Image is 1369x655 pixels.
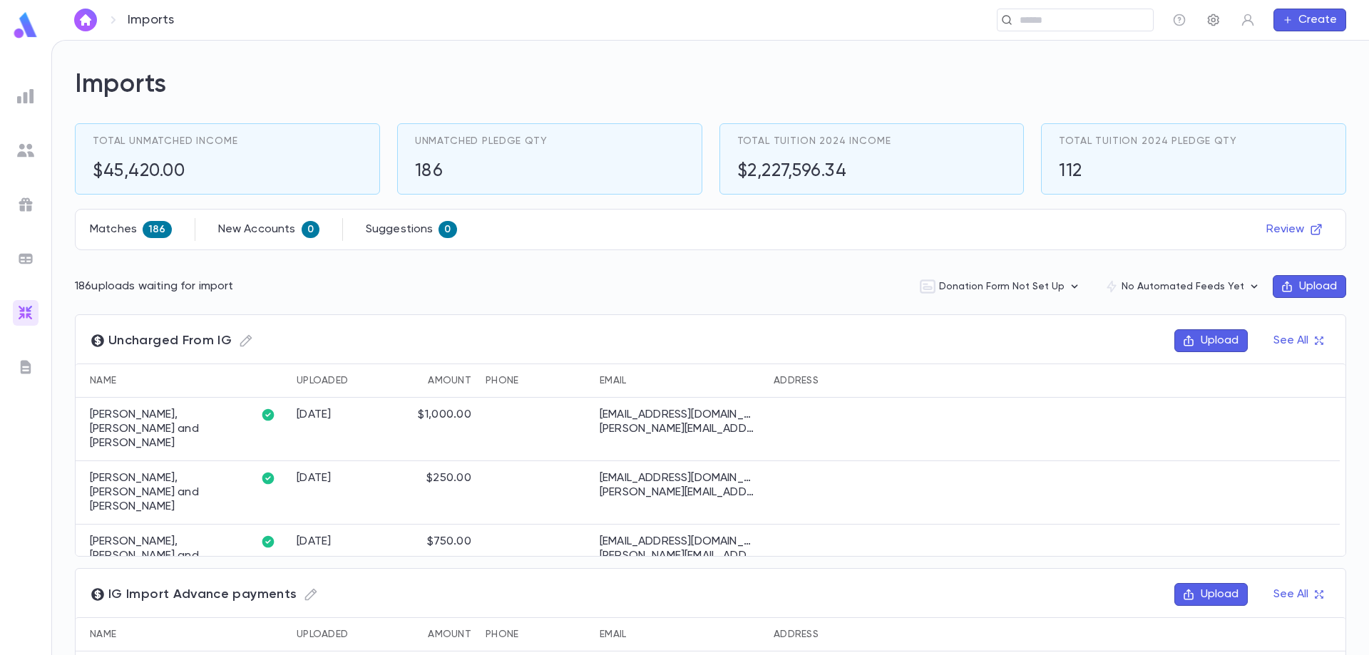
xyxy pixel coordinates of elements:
[77,14,94,26] img: home_white.a664292cf8c1dea59945f0da9f25487c.svg
[297,363,348,398] div: Uploaded
[297,535,332,549] div: 9/10/2025
[90,329,257,352] span: Uncharged From IG
[90,222,137,237] p: Matches
[428,617,471,651] div: Amount
[1093,273,1273,300] button: No Automated Feeds Yet
[908,273,1093,300] button: Donation Form Not Set Up
[1273,9,1346,31] button: Create
[486,363,518,398] div: Phone
[478,617,593,651] div: Phone
[737,135,891,147] span: Total Tuition 2024 Income
[297,617,348,651] div: Uploaded
[600,535,757,549] p: [EMAIL_ADDRESS][DOMAIN_NAME]
[90,408,247,450] p: [PERSON_NAME], [PERSON_NAME] and [PERSON_NAME]
[1059,161,1082,182] h5: 112
[593,363,766,398] div: Email
[90,617,116,651] div: Name
[76,363,254,398] div: Name
[600,617,626,651] div: Email
[396,617,478,651] div: Amount
[766,617,1016,651] div: Address
[76,617,254,651] div: Name
[17,359,34,376] img: letters_grey.7941b92b52307dd3b8a917253454ce1c.svg
[766,363,1016,398] div: Address
[774,617,819,651] div: Address
[600,422,757,436] p: [PERSON_NAME][EMAIL_ADDRESS][DOMAIN_NAME]
[17,142,34,159] img: students_grey.60c7aba0da46da39d6d829b817ac14fc.svg
[1174,583,1248,606] button: Upload
[396,363,478,398] div: Amount
[289,363,396,398] div: Uploaded
[93,161,185,182] h5: $45,420.00
[593,617,766,651] div: Email
[17,250,34,267] img: batches_grey.339ca447c9d9533ef1741baa751efc33.svg
[427,535,471,549] div: $750.00
[774,363,819,398] div: Address
[143,224,171,235] span: 186
[90,471,247,514] p: [PERSON_NAME], [PERSON_NAME] and [PERSON_NAME]
[90,363,116,398] div: Name
[75,69,1346,100] h2: Imports
[439,224,456,235] span: 0
[90,535,247,577] p: [PERSON_NAME], [PERSON_NAME] and [PERSON_NAME]
[1265,583,1331,606] button: See All
[75,279,234,294] p: 186 uploads waiting for import
[737,161,847,182] h5: $2,227,596.34
[600,549,757,563] p: [PERSON_NAME][EMAIL_ADDRESS][DOMAIN_NAME]
[11,11,40,39] img: logo
[289,617,396,651] div: Uploaded
[478,363,593,398] div: Phone
[17,196,34,213] img: campaigns_grey.99e729a5f7ee94e3726e6486bddda8f1.svg
[297,408,332,422] div: 9/10/2025
[297,471,332,485] div: 9/10/2025
[218,222,296,237] p: New Accounts
[415,135,548,147] span: Unmatched Pledge Qty
[428,363,471,398] div: Amount
[302,224,319,235] span: 0
[486,617,518,651] div: Phone
[418,408,471,422] div: $1,000.00
[1258,218,1331,241] button: Review
[17,304,34,321] img: imports_gradient.a72c8319815fb0872a7f9c3309a0627a.svg
[90,583,322,606] span: IG Import Advance payments
[93,135,237,147] span: Total Unmatched Income
[415,161,443,182] h5: 186
[600,408,757,422] p: [EMAIL_ADDRESS][DOMAIN_NAME]
[1059,135,1236,147] span: Total Tuition 2024 Pledge Qty
[366,222,434,237] p: Suggestions
[600,363,626,398] div: Email
[1273,275,1346,298] button: Upload
[426,471,471,485] div: $250.00
[128,12,174,28] p: Imports
[17,88,34,105] img: reports_grey.c525e4749d1bce6a11f5fe2a8de1b229.svg
[600,485,757,500] p: [PERSON_NAME][EMAIL_ADDRESS][DOMAIN_NAME]
[1174,329,1248,352] button: Upload
[600,471,757,485] p: [EMAIL_ADDRESS][DOMAIN_NAME]
[1265,329,1331,352] button: See All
